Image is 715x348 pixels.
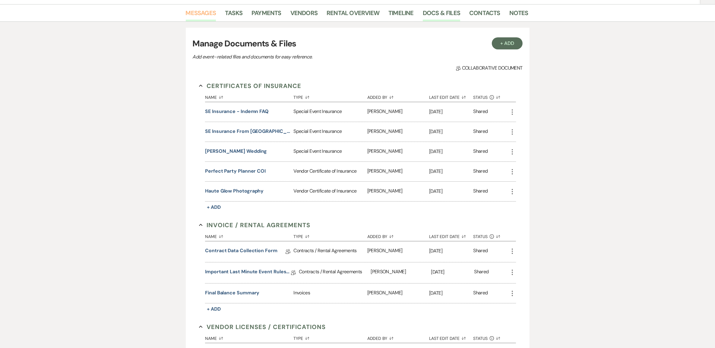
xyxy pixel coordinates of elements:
[205,187,264,195] button: Haute Glow Photography
[429,247,473,255] p: [DATE]
[388,8,414,21] a: Timeline
[469,8,500,21] a: Contacts
[199,81,301,90] button: Certificates of Insurance
[252,8,281,21] a: Payments
[474,268,489,277] div: Shared
[293,241,367,262] div: Contracts / Rental Agreements
[367,241,429,262] div: [PERSON_NAME]
[205,128,291,135] button: SE Insurance from [GEOGRAPHIC_DATA]
[473,336,488,340] span: Status
[293,142,367,161] div: Special Event Insurance
[205,203,223,212] button: + Add
[429,230,473,241] button: Last Edit Date
[192,37,522,50] h3: Manage Documents & Files
[205,331,293,343] button: Name
[367,122,429,142] div: [PERSON_NAME]
[225,8,242,21] a: Tasks
[367,182,429,201] div: [PERSON_NAME]
[290,8,318,21] a: Vendors
[367,331,429,343] button: Added By
[367,230,429,241] button: Added By
[473,90,509,102] button: Status
[199,322,326,331] button: Vendor Licenses / Certifications
[205,247,277,256] a: Contract Data Collection Form
[423,8,460,21] a: Docs & Files
[207,306,221,312] span: + Add
[205,168,266,175] button: Perfect Party Planner COI
[367,162,429,181] div: [PERSON_NAME]
[367,102,429,122] div: [PERSON_NAME]
[207,204,221,210] span: + Add
[205,230,293,241] button: Name
[367,90,429,102] button: Added By
[293,102,367,122] div: Special Event Insurance
[367,284,429,303] div: [PERSON_NAME]
[473,331,509,343] button: Status
[293,230,367,241] button: Type
[473,230,509,241] button: Status
[473,95,488,99] span: Status
[429,108,473,116] p: [DATE]
[205,289,259,296] button: Final Balance Summary
[473,289,488,297] div: Shared
[327,8,379,21] a: Rental Overview
[429,148,473,155] p: [DATE]
[199,221,310,230] button: Invoice / Rental Agreements
[205,108,269,115] button: SE Insurance - Indemn FAQ
[473,108,488,116] div: Shared
[205,268,291,277] a: Important Last Minute Event Rules/Acknowledgment
[186,8,216,21] a: Messages
[473,128,488,136] div: Shared
[371,262,431,283] div: [PERSON_NAME]
[293,284,367,303] div: Invoices
[299,262,371,283] div: Contracts / Rental Agreements
[367,142,429,161] div: [PERSON_NAME]
[293,122,367,142] div: Special Event Insurance
[192,53,403,61] p: Add event–related files and documents for easy reference.
[431,268,474,276] p: [DATE]
[293,162,367,181] div: Vendor Certificate of Insurance
[429,289,473,297] p: [DATE]
[492,37,523,49] button: + Add
[473,234,488,239] span: Status
[293,90,367,102] button: Type
[205,148,267,155] button: [PERSON_NAME] Wedding
[429,90,473,102] button: Last Edit Date
[473,247,488,256] div: Shared
[429,187,473,195] p: [DATE]
[293,182,367,201] div: Vendor Certificate of Insurance
[205,90,293,102] button: Name
[429,168,473,175] p: [DATE]
[473,148,488,156] div: Shared
[429,331,473,343] button: Last Edit Date
[509,8,528,21] a: Notes
[456,64,522,72] span: Collaborative document
[473,187,488,196] div: Shared
[429,128,473,136] p: [DATE]
[205,305,223,313] button: + Add
[473,168,488,176] div: Shared
[293,331,367,343] button: Type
